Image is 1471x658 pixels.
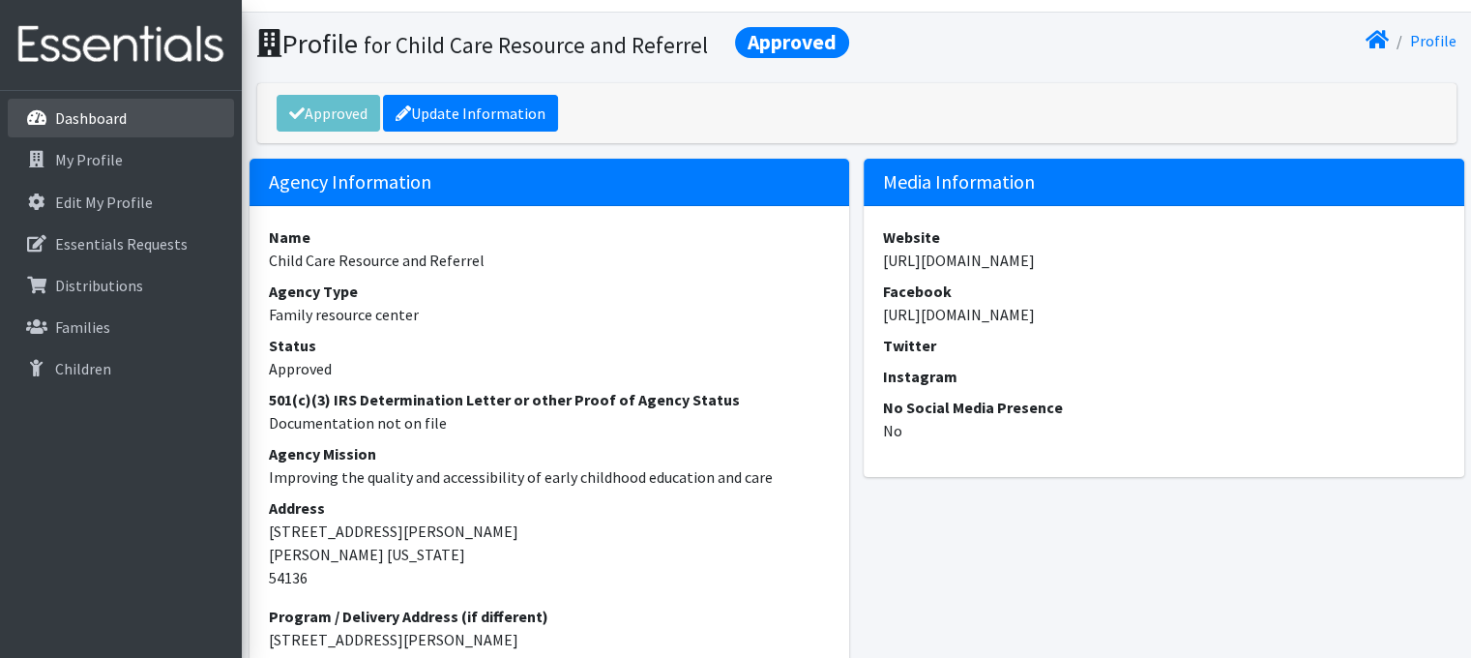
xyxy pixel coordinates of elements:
[269,280,831,303] dt: Agency Type
[8,308,234,346] a: Families
[8,140,234,179] a: My Profile
[8,224,234,263] a: Essentials Requests
[864,159,1464,206] h5: Media Information
[269,388,831,411] dt: 501(c)(3) IRS Determination Letter or other Proof of Agency Status
[269,225,831,249] dt: Name
[55,193,153,212] p: Edit My Profile
[55,108,127,128] p: Dashboard
[55,234,188,254] p: Essentials Requests
[8,349,234,388] a: Children
[883,303,1445,326] dd: [URL][DOMAIN_NAME]
[8,13,234,77] img: HumanEssentials
[250,159,850,206] h5: Agency Information
[383,95,558,132] a: Update Information
[257,27,850,61] h1: Profile
[269,411,831,434] dd: Documentation not on file
[55,317,110,337] p: Families
[269,303,831,326] dd: Family resource center
[269,249,831,272] dd: Child Care Resource and Referrel
[883,249,1445,272] dd: [URL][DOMAIN_NAME]
[8,183,234,222] a: Edit My Profile
[8,99,234,137] a: Dashboard
[269,442,831,465] dt: Agency Mission
[883,365,1445,388] dt: Instagram
[364,31,708,59] small: for Child Care Resource and Referrel
[883,419,1445,442] dd: No
[55,150,123,169] p: My Profile
[883,280,1445,303] dt: Facebook
[269,357,831,380] dd: Approved
[883,334,1445,357] dt: Twitter
[735,27,849,58] span: Approved
[269,607,548,626] strong: Program / Delivery Address (if different)
[55,359,111,378] p: Children
[883,225,1445,249] dt: Website
[1410,31,1456,50] a: Profile
[269,465,831,489] dd: Improving the quality and accessibility of early childhood education and care
[269,334,831,357] dt: Status
[269,498,325,518] strong: Address
[269,496,831,589] address: [STREET_ADDRESS][PERSON_NAME] [PERSON_NAME] [US_STATE] 54136
[883,396,1445,419] dt: No Social Media Presence
[55,276,143,295] p: Distributions
[8,266,234,305] a: Distributions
